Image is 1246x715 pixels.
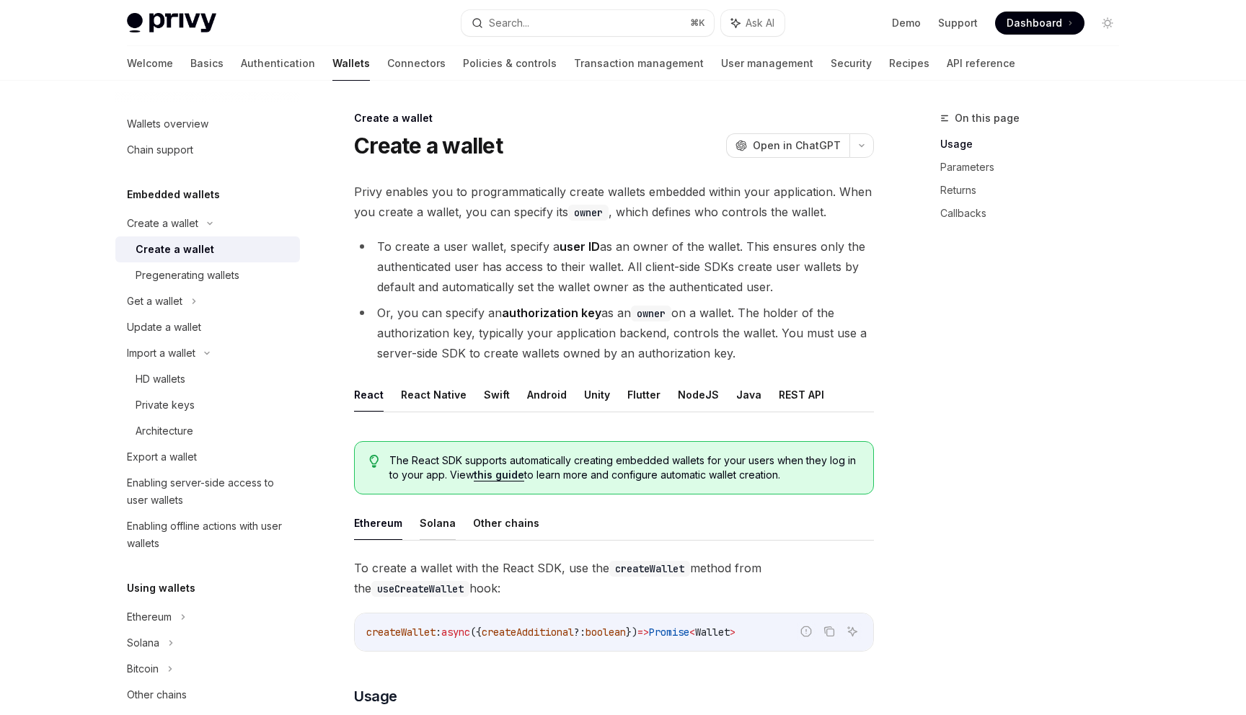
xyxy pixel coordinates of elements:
button: Android [527,378,567,412]
button: NodeJS [678,378,719,412]
button: Flutter [627,378,660,412]
a: Callbacks [940,202,1131,225]
a: Dashboard [995,12,1084,35]
div: Enabling offline actions with user wallets [127,518,291,552]
a: User management [721,46,813,81]
button: Search...⌘K [461,10,714,36]
a: Architecture [115,418,300,444]
a: Policies & controls [463,46,557,81]
a: Create a wallet [115,236,300,262]
a: Recipes [889,46,929,81]
span: Dashboard [1007,16,1062,30]
a: API reference [947,46,1015,81]
a: HD wallets [115,366,300,392]
div: Create a wallet [354,111,874,125]
code: owner [568,205,609,221]
a: Welcome [127,46,173,81]
code: useCreateWallet [371,581,469,597]
a: this guide [474,468,524,481]
a: Security [831,46,872,81]
span: < [689,626,695,639]
span: async [441,626,470,639]
button: Open in ChatGPT [726,133,849,158]
div: Create a wallet [127,215,198,232]
li: To create a user wallet, specify a as an owner of the wallet. This ensures only the authenticated... [354,236,874,297]
a: Other chains [115,682,300,708]
a: Private keys [115,392,300,418]
button: Report incorrect code [797,622,816,641]
a: Chain support [115,137,300,163]
span: ⌘ K [690,17,705,29]
div: Wallets overview [127,115,208,133]
button: React Native [401,378,467,412]
span: Wallet [695,626,730,639]
a: Support [938,16,978,30]
span: To create a wallet with the React SDK, use the method from the hook: [354,558,874,598]
div: Bitcoin [127,660,159,678]
div: Get a wallet [127,293,182,310]
a: Enabling offline actions with user wallets [115,513,300,556]
img: light logo [127,13,216,33]
button: Solana [420,506,456,540]
div: Chain support [127,141,193,159]
a: Returns [940,179,1131,202]
code: createWallet [609,561,690,577]
span: ({ [470,626,482,639]
a: Parameters [940,156,1131,179]
span: : [436,626,441,639]
span: }) [626,626,637,639]
a: Update a wallet [115,314,300,340]
div: HD wallets [136,370,185,388]
a: Wallets [332,46,370,81]
a: Basics [190,46,224,81]
span: > [730,626,735,639]
a: Transaction management [574,46,704,81]
div: Update a wallet [127,319,201,336]
span: Ask AI [746,16,774,30]
div: Export a wallet [127,448,197,466]
button: Ask AI [721,10,785,36]
div: Ethereum [127,608,172,626]
strong: user ID [560,239,600,254]
a: Authentication [241,46,315,81]
button: Copy the contents from the code block [820,622,839,641]
span: Usage [354,686,397,706]
h1: Create a wallet [354,133,503,159]
a: Pregenerating wallets [115,262,300,288]
code: owner [631,306,671,321]
h5: Embedded wallets [127,186,220,203]
div: Pregenerating wallets [136,267,239,284]
h5: Using wallets [127,579,195,597]
div: Other chains [127,686,187,703]
span: The React SDK supports automatically creating embedded wallets for your users when they log in to... [389,453,859,482]
span: On this page [955,110,1020,127]
button: Ethereum [354,506,402,540]
strong: authorization key [502,306,601,320]
a: Enabling server-side access to user wallets [115,470,300,513]
a: Connectors [387,46,446,81]
a: Demo [892,16,921,30]
span: => [637,626,649,639]
div: Enabling server-side access to user wallets [127,474,291,509]
span: createWallet [366,626,436,639]
svg: Tip [369,455,379,468]
a: Export a wallet [115,444,300,470]
div: Private keys [136,396,195,414]
div: Architecture [136,422,193,440]
a: Usage [940,133,1131,156]
div: Solana [127,634,159,652]
button: Other chains [473,506,539,540]
div: Create a wallet [136,241,214,258]
button: REST API [779,378,824,412]
span: createAdditional [482,626,574,639]
button: Unity [584,378,610,412]
span: Open in ChatGPT [753,138,841,153]
button: Java [736,378,761,412]
li: Or, you can specify an as an on a wallet. The holder of the authorization key, typically your app... [354,303,874,363]
span: boolean [586,626,626,639]
a: Wallets overview [115,111,300,137]
div: Search... [489,14,529,32]
button: React [354,378,384,412]
span: Promise [649,626,689,639]
button: Toggle dark mode [1096,12,1119,35]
